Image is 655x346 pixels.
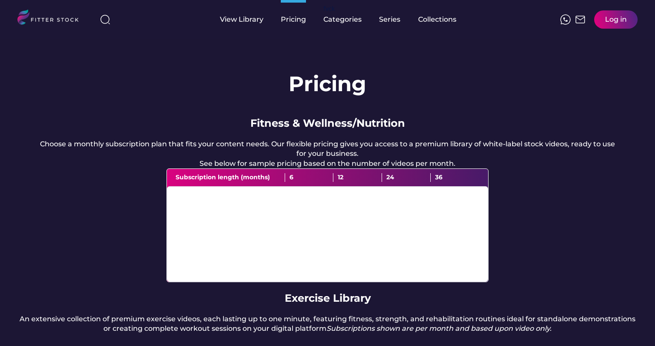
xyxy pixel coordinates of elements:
[418,15,456,24] div: Collections
[379,15,401,24] div: Series
[560,14,571,25] img: meteor-icons_whatsapp%20%281%29.svg
[323,15,362,24] div: Categories
[281,15,306,24] div: Pricing
[326,324,552,333] em: Subscriptions shown are per month and based upon video only.
[605,15,627,24] div: Log in
[285,291,371,306] div: Exercise Library
[285,173,334,182] div: 6
[17,10,86,27] img: LOGO.svg
[100,14,110,25] img: search-normal%203.svg
[323,4,335,13] div: fvck
[289,69,366,99] h1: Pricing
[17,314,638,334] div: An extensive collection of premium exercise videos, each lasting up to one minute, featuring fitn...
[575,14,585,25] img: Frame%2051.svg
[431,173,479,182] div: 36
[333,173,382,182] div: 12
[250,116,405,131] div: Fitness & Wellness/Nutrition
[220,15,263,24] div: View Library
[35,139,620,168] div: Choose a monthly subscription plan that fits your content needs. Our flexible pricing gives you a...
[382,173,431,182] div: 24
[176,173,285,182] div: Subscription length (months)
